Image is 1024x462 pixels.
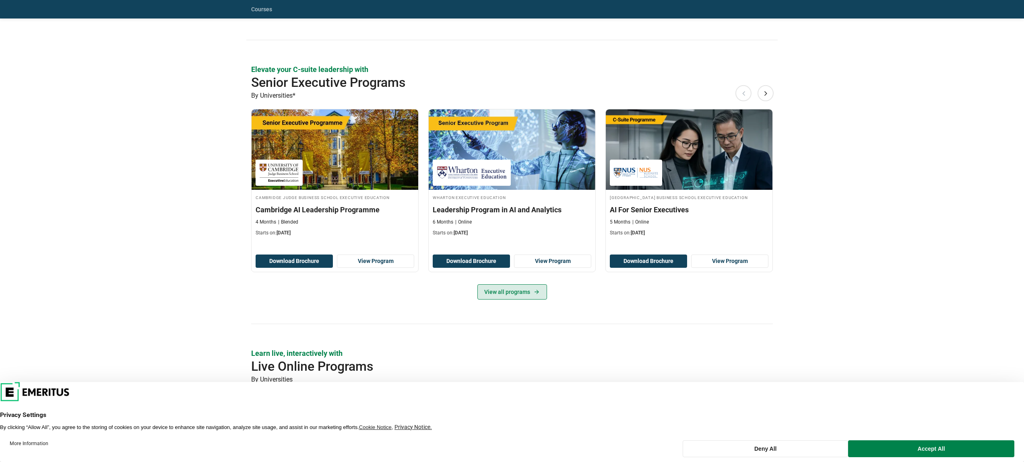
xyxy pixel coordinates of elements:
[433,255,510,268] button: Download Brochure
[610,194,768,201] h4: [GEOGRAPHIC_DATA] Business School Executive Education
[606,109,772,190] img: AI For Senior Executives | Online AI and Machine Learning Course
[256,255,333,268] button: Download Brochure
[251,358,721,374] h2: Live Online Programs
[691,255,768,268] a: View Program
[614,164,658,182] img: National University of Singapore Business School Executive Education
[433,205,591,215] h3: Leadership Program in AI and Analytics
[735,85,751,101] button: Previous
[337,255,414,268] a: View Program
[610,230,768,236] p: Starts on:
[260,164,299,182] img: Cambridge Judge Business School Executive Education
[278,219,298,226] p: Blended
[251,64,773,74] p: Elevate your C-suite leadership with
[429,109,595,190] img: Leadership Program in AI and Analytics | Online AI and Machine Learning Course
[256,194,414,201] h4: Cambridge Judge Business School Executive Education
[758,85,774,101] button: Next
[433,230,591,236] p: Starts on:
[610,205,768,215] h3: AI For Senior Executives
[455,219,472,226] p: Online
[606,109,772,240] a: AI and Machine Learning Course by National University of Singapore Business School Executive Educ...
[252,109,418,190] img: Cambridge AI Leadership Programme | Online AI and Machine Learning Course
[251,348,773,358] p: Learn live, interactively with
[433,219,453,226] p: 6 Months
[252,109,418,240] a: AI and Machine Learning Course by Cambridge Judge Business School Executive Education - September...
[437,164,507,182] img: Wharton Executive Education
[631,230,645,236] span: [DATE]
[429,109,595,240] a: AI and Machine Learning Course by Wharton Executive Education - September 25, 2025 Wharton Execut...
[514,255,591,268] a: View Program
[251,74,721,90] h2: Senior Executive Programs
[256,219,276,226] p: 4 Months
[251,374,773,385] p: By Universities
[251,90,773,101] p: By Universities*
[433,194,591,201] h4: Wharton Executive Education
[277,230,291,236] span: [DATE]
[632,219,649,226] p: Online
[256,230,414,236] p: Starts on:
[454,230,468,236] span: [DATE]
[477,284,547,300] a: View all programs
[610,219,630,226] p: 5 Months
[256,205,414,215] h3: Cambridge AI Leadership Programme
[610,255,687,268] button: Download Brochure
